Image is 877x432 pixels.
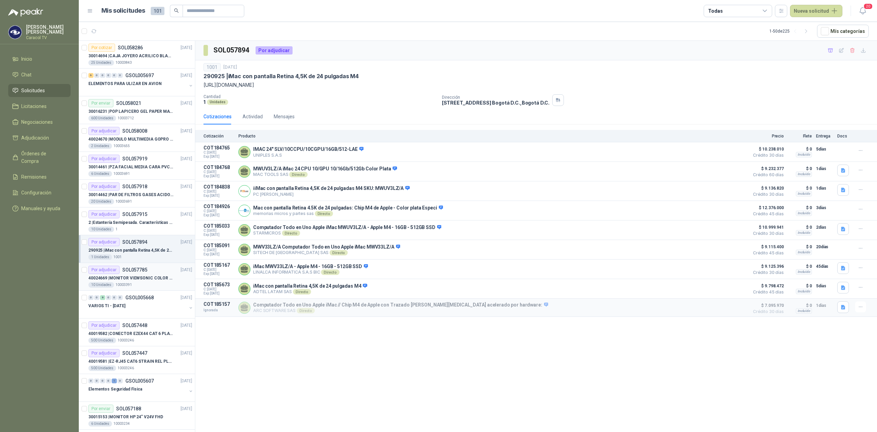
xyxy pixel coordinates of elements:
[122,184,147,189] p: SOL057918
[750,223,784,231] span: $ 10.999.941
[115,60,132,65] p: 10003843
[203,94,436,99] p: Cantidad
[816,282,833,290] p: 5 días
[750,204,784,212] span: $ 12.376.000
[788,204,812,212] p: $ 0
[253,146,363,153] p: IMAC 24" SLV/10CCPU/10CGPU/16GB/512-LAE
[203,262,234,268] p: COT185167
[88,238,120,246] div: Por adjudicar
[122,267,147,272] p: SOL057785
[274,113,295,120] div: Mensajes
[816,145,833,153] p: 5 días
[817,25,869,38] button: Mís categorías
[122,323,147,328] p: SOL057448
[203,287,234,291] span: C: [DATE]
[88,108,174,115] p: 30016231 | POP LAPICERO GEL PAPER MATE INKJOY 0.7 (Revisar el adjunto)
[112,73,117,78] div: 0
[788,262,812,271] p: $ 0
[88,73,94,78] div: 6
[113,421,130,427] p: 10003234
[79,124,195,152] a: Por adjudicarSOL058008[DATE] 40024670 |MODULO MULTIMEDIA GOPRO HERO 12 BLACK2 Unidades10003655
[253,166,397,172] p: MWUV3LZ/A iMac 24 CPU 10/GPU 10/16Gb/512Gb Color Plata
[203,291,234,296] span: Exp: [DATE]
[88,99,113,107] div: Por enviar
[203,243,234,248] p: COT185091
[750,212,784,216] span: Crédito 45 días
[253,172,397,177] p: MAC TOOLS SAS
[122,351,147,356] p: SOL057447
[88,282,114,288] div: 10 Unidades
[116,406,141,411] p: SOL057188
[203,252,234,256] span: Exp: [DATE]
[88,349,120,357] div: Por adjudicar
[118,379,123,383] div: 0
[8,100,71,113] a: Licitaciones
[203,81,869,89] p: [URL][DOMAIN_NAME]
[8,202,71,215] a: Manuales y ayuda
[88,303,125,309] p: VARIOS TI - [DATE]
[181,211,192,218] p: [DATE]
[88,171,112,177] div: 6 Unidades
[708,7,722,15] div: Todas
[293,289,311,295] div: Directo
[88,321,120,329] div: Por adjudicar
[94,379,99,383] div: 0
[253,302,548,308] p: Computador Todo en Uno Apple iMac // Chip M4 de Apple con Trazado [PERSON_NAME][MEDICAL_DATA] ace...
[181,156,192,162] p: [DATE]
[118,365,134,371] p: 10003246
[816,134,833,139] p: Entrega
[181,45,192,51] p: [DATE]
[26,36,71,40] p: Caracol TV
[88,164,174,170] p: 30014461 | PZA FACIAL MEDIA CARA PVC SERIE 6000 3M
[203,213,234,217] span: Exp: [DATE]
[856,5,869,17] button: 20
[253,264,368,270] p: iMac MWV33LZ/A - Apple M4 - 16GB - 512GB SSD
[750,243,784,251] span: $ 9.115.400
[118,73,123,78] div: 0
[315,211,333,216] div: Directo
[203,165,234,170] p: COT184768
[9,26,22,39] img: Company Logo
[115,227,118,232] p: 1
[203,268,234,272] span: C: [DATE]
[253,250,400,255] p: SITECH DE [GEOGRAPHIC_DATA] SAS
[256,46,293,55] div: Por adjudicar
[88,275,174,281] p: 40024669 | MONITOR VIEWSONIC COLOR PRO VP2786-4K
[203,113,232,120] div: Cotizaciones
[181,239,192,245] p: [DATE]
[750,271,784,275] span: Crédito 30 días
[796,269,812,275] div: Incluido
[750,262,784,271] span: $ 9.125.396
[788,301,812,310] p: $ 0
[238,134,745,139] p: Producto
[94,73,99,78] div: 0
[788,243,812,251] p: $ 0
[88,53,174,59] p: 30014694 | CAJA JOYERO ACRILICO BLANCO OPAL (En el adjunto mas detalle)
[181,100,192,107] p: [DATE]
[181,72,192,79] p: [DATE]
[750,173,784,177] span: Crédito 60 días
[21,189,51,196] span: Configuración
[122,129,147,133] p: SOL058008
[253,225,441,231] p: Computador Todo en Uno Apple iMac MWUV3LZ/A - Apple M4 - 16GB - 512GB SSD
[88,199,114,204] div: 20 Unidades
[26,25,71,34] p: [PERSON_NAME] [PERSON_NAME]
[79,96,195,124] a: Por enviarSOL058021[DATE] 30016231 |POP LAPICERO GEL PAPER MATE INKJOY 0.7 (Revisar el adjunto)60...
[118,45,143,50] p: SOL058286
[788,165,812,173] p: $ 0
[203,190,234,194] span: C: [DATE]
[788,184,812,192] p: $ 0
[88,192,174,198] p: 30014462 | PAR DE FILTROS GASES ACIDOS REF.2096 3M
[88,81,161,87] p: ELEMENTOS PARA ULIZAR EN AVION
[79,263,195,291] a: Por adjudicarSOL057785[DATE] 40024669 |MONITOR VIEWSONIC COLOR PRO VP2786-4K10 Unidades10003391
[181,322,192,329] p: [DATE]
[203,194,234,198] span: Exp: [DATE]
[213,45,250,56] h3: SOL057894
[122,156,147,161] p: SOL057919
[88,421,112,427] div: 6 Unidades
[88,136,174,143] p: 40024670 | MODULO MULTIMEDIA GOPRO HERO 12 BLACK
[750,153,784,157] span: Crédito 30 días
[788,282,812,290] p: $ 0
[88,116,116,121] div: 600 Unidades
[8,8,43,16] img: Logo peakr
